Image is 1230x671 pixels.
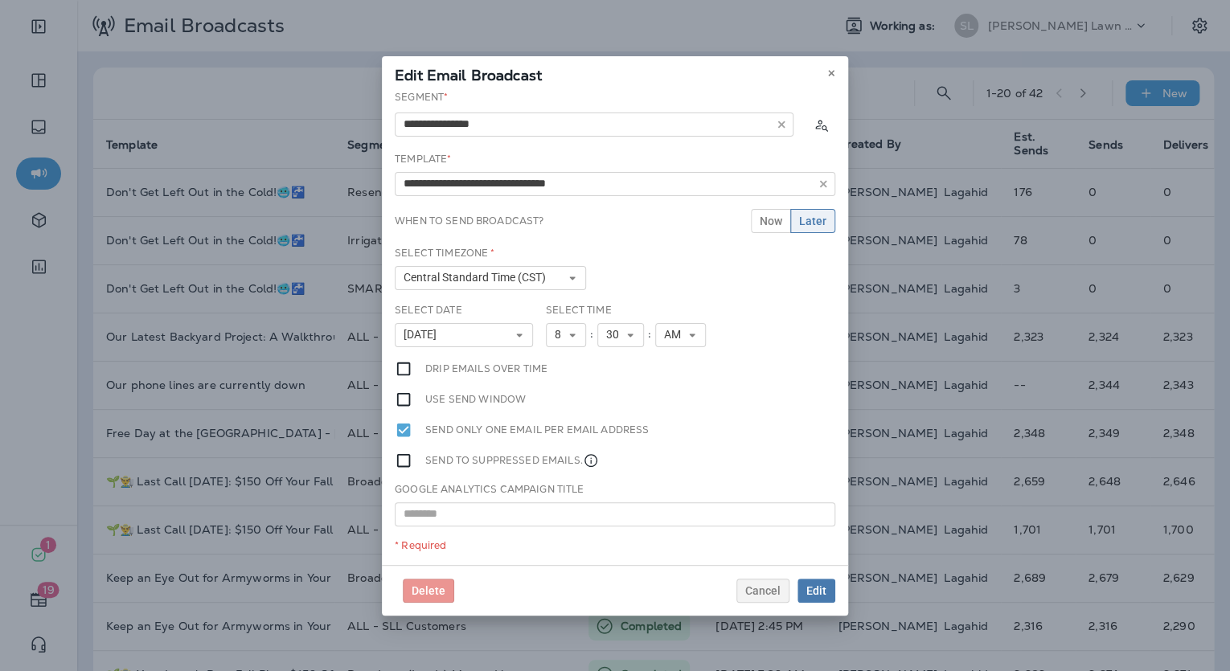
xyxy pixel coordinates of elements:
span: AM [664,328,687,342]
button: Edit [797,579,835,603]
button: Calculate the estimated number of emails to be sent based on selected segment. (This could take a... [806,110,835,139]
div: : [586,323,597,347]
label: Google Analytics Campaign Title [395,483,584,496]
span: Later [799,215,826,227]
button: Later [790,209,835,233]
span: Cancel [745,585,781,596]
span: Central Standard Time (CST) [404,271,552,284]
span: 8 [555,328,568,342]
label: Use send window [425,391,526,408]
span: Edit [806,585,826,596]
span: Delete [412,585,445,596]
button: Delete [403,579,454,603]
button: 8 [546,323,586,347]
label: Template [395,153,451,166]
label: When to send broadcast? [395,215,543,227]
label: Send to suppressed emails. [425,452,599,469]
button: Now [751,209,791,233]
button: AM [655,323,706,347]
button: Central Standard Time (CST) [395,266,586,290]
div: Edit Email Broadcast [382,56,848,90]
div: : [644,323,655,347]
label: Drip emails over time [425,360,547,378]
div: * Required [395,539,835,552]
button: 30 [597,323,644,347]
label: Select Timezone [395,247,494,260]
label: Select Time [546,304,612,317]
button: [DATE] [395,323,533,347]
label: Segment [395,91,448,104]
button: Cancel [736,579,789,603]
label: Select Date [395,304,462,317]
span: Now [760,215,782,227]
span: 30 [606,328,625,342]
span: [DATE] [404,328,443,342]
label: Send only one email per email address [425,421,649,439]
